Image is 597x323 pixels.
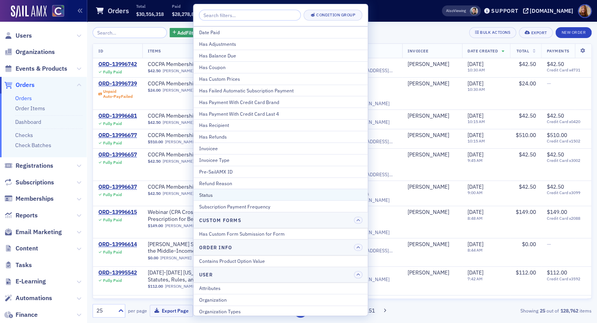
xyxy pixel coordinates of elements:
[199,145,362,152] div: Invoicee
[408,132,457,139] span: Kerry Shackelford
[103,250,122,255] div: Fully Paid
[408,209,449,216] div: [PERSON_NAME]
[148,241,300,255] a: [PERSON_NAME] Select Estate and Life Planning Issues for the Middle-Income Client
[16,211,38,220] span: Reports
[193,306,368,317] button: Organization Types
[98,209,137,216] a: ORD-13996615
[148,80,246,87] span: COCPA Membership
[98,61,137,68] a: ORD-13996742
[199,110,362,117] div: Has Payment With Credit Card Last 4
[408,298,449,305] a: [PERSON_NAME]
[193,255,368,267] button: Contains Product Option Value
[408,241,449,248] div: [PERSON_NAME]
[546,216,586,221] span: Credit Card x2088
[408,113,449,120] div: [PERSON_NAME]
[408,269,449,276] a: [PERSON_NAME]
[148,48,161,54] span: Items
[98,80,137,87] a: ORD-13996739
[408,151,457,158] span: Joe Greenberg
[199,230,362,237] div: Has Custom Form Submission for Form
[193,294,368,306] button: Organization
[136,3,164,9] p: Total
[148,184,246,191] span: COCPA Membership
[546,48,569,54] span: Payments
[408,113,457,120] span: Jennifer Stretch
[408,298,457,305] span: Michelle Killpack
[408,209,457,216] span: Doug Townsend
[515,269,536,276] span: $112.00
[518,183,536,190] span: $42.50
[16,31,32,40] span: Users
[4,277,46,286] a: E-Learning
[523,8,576,14] button: [DOMAIN_NAME]
[408,80,449,87] a: [PERSON_NAME]
[4,244,38,253] a: Content
[199,40,362,47] div: Has Adjustments
[148,241,300,255] span: Surgent's Select Estate and Life Planning Issues for the Middle-Income Client
[103,69,122,75] div: Fully Paid
[199,156,362,163] div: Invoicee Type
[93,27,167,38] input: Search…
[515,132,536,139] span: $510.00
[467,158,483,163] time: 9:45 AM
[148,191,161,196] span: $42.50
[480,30,510,35] div: Bulk Actions
[193,166,368,177] button: Pre-SailAMX ID
[199,296,362,303] div: Organization
[103,121,122,126] div: Fully Paid
[148,255,158,260] span: $0.00
[193,119,368,131] button: Has Recipient
[148,269,300,283] a: [DATE]-[DATE] [US_STATE] State Board of Accountancy Statutes, Rules, and Regulations (CR&R) Updat...
[467,298,483,305] span: [DATE]
[546,298,551,305] span: —
[522,298,536,305] span: $0.00
[546,276,586,281] span: Credit Card x3592
[193,26,368,38] button: Date Paid
[52,5,64,17] img: SailAMX
[148,284,163,289] span: $112.00
[150,305,193,317] button: Export Page
[408,151,449,158] a: [PERSON_NAME]
[546,158,586,163] span: Credit Card x3002
[16,244,38,253] span: Content
[469,27,516,38] button: Bulk Actions
[98,113,137,120] a: ORD-13996681
[148,88,161,93] span: $24.00
[546,190,586,195] span: Credit Card x3099
[193,131,368,142] button: Has Refunds
[199,64,362,71] div: Has Coupon
[172,3,200,9] p: Paid
[467,61,483,68] span: [DATE]
[199,271,212,278] h4: User
[303,10,362,21] button: Condition Group
[193,177,368,189] button: Refund Reason
[98,48,103,54] span: ID
[103,89,133,99] div: Unpaid
[163,191,194,196] a: [PERSON_NAME]
[193,154,368,166] button: Invoicee Type
[16,228,62,236] span: Email Marketing
[408,184,449,191] a: [PERSON_NAME]
[467,138,485,144] time: 10:15 AM
[16,178,54,187] span: Subscriptions
[199,308,362,315] div: Organization Types
[199,75,362,82] div: Has Custom Prices
[148,223,163,228] span: $149.00
[193,85,368,96] button: Has Failed Automatic Subscription Payment
[148,113,246,120] span: COCPA Membership
[172,11,200,17] span: $28,278,873
[148,159,161,164] span: $42.50
[4,178,54,187] a: Subscriptions
[98,241,137,248] div: ORD-13996614
[208,3,233,9] p: Refunded
[467,276,483,281] time: 7:42 AM
[163,159,194,164] a: [PERSON_NAME]
[193,96,368,108] button: Has Payment With Credit Card Brand
[16,261,32,269] span: Tasks
[467,67,485,73] time: 10:30 AM
[408,48,428,54] span: Invoicee
[408,132,449,139] div: [PERSON_NAME]
[148,113,246,120] a: COCPA Membership (Monthly)
[98,298,137,305] div: ORD-13996582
